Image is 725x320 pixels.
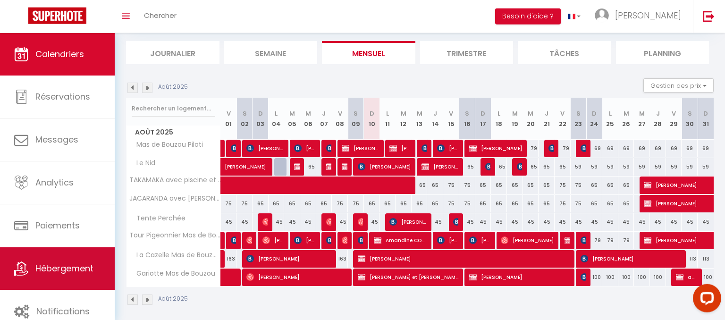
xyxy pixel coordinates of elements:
[262,231,284,249] span: [PERSON_NAME]
[35,262,93,274] span: Hébergement
[128,140,205,150] span: Mas de Bouzou Piloti
[459,98,475,140] th: 16
[253,195,269,212] div: 65
[294,231,315,249] span: [PERSON_NAME]
[246,231,252,249] span: [PERSON_NAME]
[422,158,459,176] span: [PERSON_NAME]
[246,250,332,268] span: [PERSON_NAME]
[158,295,188,303] p: Août 2025
[539,195,555,212] div: 65
[443,195,459,212] div: 75
[358,268,459,286] span: [PERSON_NAME] et [PERSON_NAME]
[269,98,285,140] th: 04
[469,231,490,249] span: [PERSON_NAME]
[475,213,491,231] div: 45
[618,177,634,194] div: 65
[481,109,485,118] abbr: D
[374,231,427,249] span: Amandine CORNILLE
[618,158,634,176] div: 59
[221,213,237,231] div: 45
[269,195,285,212] div: 65
[322,109,326,118] abbr: J
[618,195,634,212] div: 65
[475,195,491,212] div: 65
[581,250,682,268] span: [PERSON_NAME]
[565,231,570,249] span: raffy GAGNANT [PERSON_NAME] et [PERSON_NAME]
[275,109,278,118] abbr: L
[354,109,358,118] abbr: S
[618,232,634,249] div: 79
[672,109,676,118] abbr: V
[523,158,539,176] div: 65
[523,98,539,140] th: 20
[236,195,253,212] div: 75
[465,109,469,118] abbr: S
[507,177,523,194] div: 65
[269,213,285,231] div: 45
[437,139,458,157] span: [PERSON_NAME]
[221,158,237,176] a: [PERSON_NAME]
[650,158,666,176] div: 59
[422,139,427,157] span: [PERSON_NAME] de l’Eprevier
[666,213,682,231] div: 45
[602,140,618,157] div: 69
[326,139,331,157] span: [PERSON_NAME]
[332,98,348,140] th: 08
[507,195,523,212] div: 65
[555,140,571,157] div: 79
[300,98,316,140] th: 06
[35,48,84,60] span: Calendriers
[316,98,332,140] th: 07
[576,109,581,118] abbr: S
[231,139,236,157] span: [PERSON_NAME]
[539,158,555,176] div: 65
[586,269,602,286] div: 100
[412,98,428,140] th: 13
[698,250,714,268] div: 113
[224,41,318,64] li: Semaine
[618,98,634,140] th: 26
[491,213,507,231] div: 45
[246,139,284,157] span: [PERSON_NAME]
[289,109,295,118] abbr: M
[539,213,555,231] div: 45
[300,195,316,212] div: 65
[225,153,290,171] span: [PERSON_NAME]
[389,139,411,157] span: [PERSON_NAME]
[666,98,682,140] th: 29
[688,109,692,118] abbr: S
[586,232,602,249] div: 79
[602,158,618,176] div: 59
[555,195,571,212] div: 75
[634,98,650,140] th: 27
[650,213,666,231] div: 45
[396,195,412,212] div: 65
[132,100,215,117] input: Rechercher un logement...
[586,140,602,157] div: 69
[401,109,406,118] abbr: M
[571,158,587,176] div: 59
[634,140,650,157] div: 69
[555,158,571,176] div: 65
[545,109,548,118] abbr: J
[389,213,427,231] span: [PERSON_NAME]
[656,109,660,118] abbr: J
[555,98,571,140] th: 22
[322,41,415,64] li: Mensuel
[586,195,602,212] div: 65
[491,177,507,194] div: 65
[650,269,666,286] div: 100
[231,231,236,249] span: [PERSON_NAME]
[618,140,634,157] div: 69
[294,139,315,157] span: [PERSON_NAME]
[126,126,220,139] span: Août 2025
[36,305,90,317] span: Notifications
[634,158,650,176] div: 59
[243,109,247,118] abbr: S
[592,109,597,118] abbr: D
[523,177,539,194] div: 65
[624,109,629,118] abbr: M
[449,109,453,118] abbr: V
[539,98,555,140] th: 21
[284,98,300,140] th: 05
